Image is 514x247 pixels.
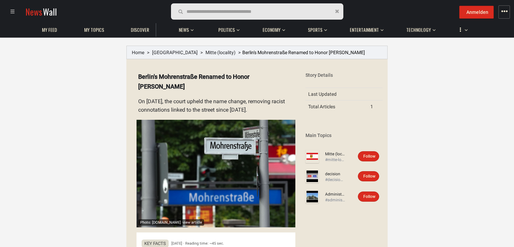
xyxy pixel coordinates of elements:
a: Sports [304,23,326,37]
span: Entertainment [350,27,379,33]
a: Mitte (locality) [325,151,345,157]
span: My topics [84,27,104,33]
a: Administrative court [325,192,345,197]
div: Photo: [DOMAIN_NAME] · [138,219,204,226]
a: [GEOGRAPHIC_DATA] [152,50,198,55]
button: Politics [215,20,240,37]
span: News [25,5,42,18]
div: #mitte-locality [325,157,345,163]
a: Politics [215,23,238,37]
a: News [175,23,192,37]
img: Profile picture of decision [305,170,319,183]
img: Profile picture of Administrative court [305,190,319,203]
button: Economy [259,20,285,37]
span: Wall [43,5,57,18]
span: Berlin's Mohrenstraße Renamed to Honor [PERSON_NAME] [242,50,365,55]
td: 1 [368,100,383,113]
div: Main Topics [305,132,383,139]
button: Anmelden [459,6,494,19]
button: Entertainment [346,20,384,37]
span: Politics [218,27,235,33]
a: Home [132,50,144,55]
span: Follow [363,194,375,199]
span: Follow [363,174,375,179]
a: Technology [403,23,434,37]
span: Sports [308,27,322,33]
span: Technology [406,27,431,33]
td: Last Updated [305,88,368,100]
a: Economy [259,23,284,37]
div: Story Details [305,72,383,78]
span: Discover [131,27,149,33]
span: view article [183,220,202,225]
a: Photo: [DOMAIN_NAME] ·view article [137,120,295,227]
div: #decision-655c35d944fb9 [325,177,345,183]
a: Entertainment [346,23,382,37]
button: Technology [403,20,436,37]
td: Total Articles [305,100,368,113]
div: #administrative-court [325,197,345,203]
img: Preview image from berliner-zeitung.de [137,120,295,227]
button: Sports [304,20,327,37]
span: News [179,27,189,33]
a: decision [325,171,345,177]
img: Profile picture of Mitte (locality) [305,150,319,163]
span: Follow [363,154,375,159]
a: Mitte (locality) [205,50,236,55]
span: My Feed [42,27,57,33]
button: News [175,20,196,37]
span: Anmelden [466,9,488,15]
span: Economy [263,27,280,33]
a: NewsWall [25,5,57,18]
